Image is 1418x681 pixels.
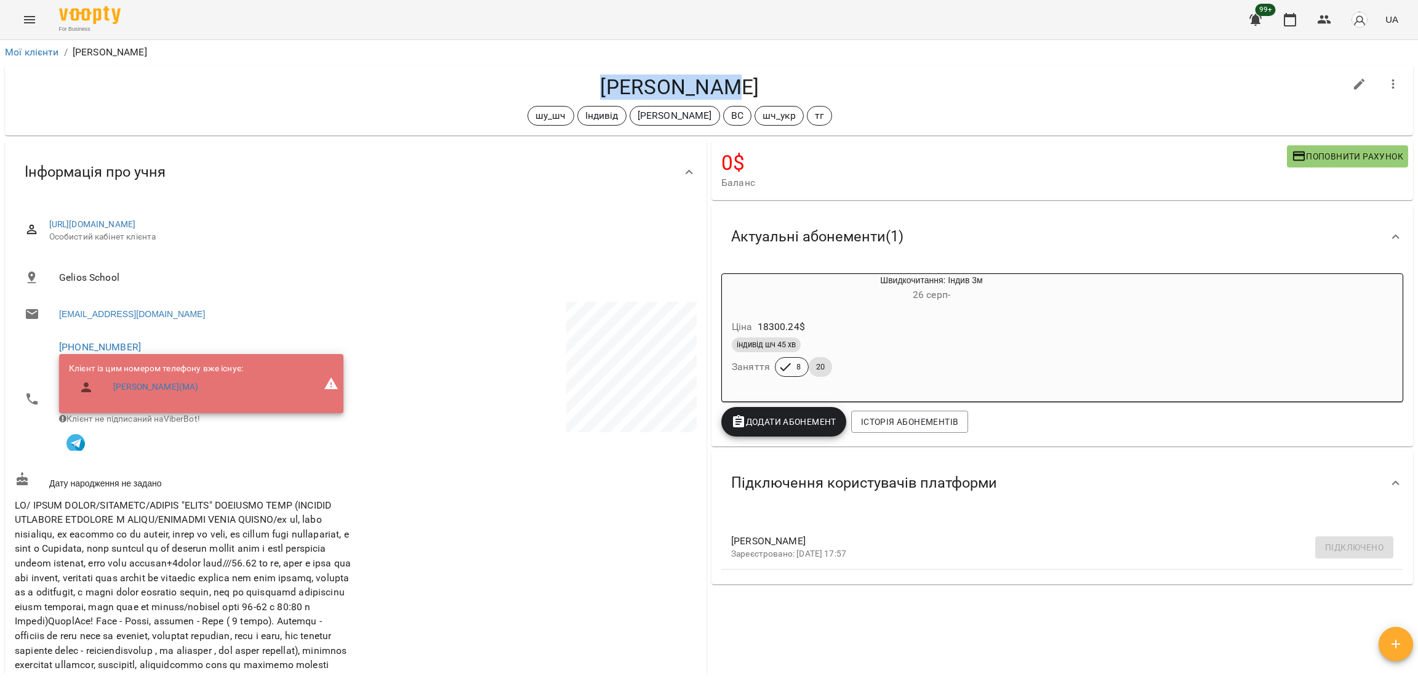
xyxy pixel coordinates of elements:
[763,108,796,123] p: шч_укр
[527,106,574,126] div: шу_шч
[59,6,121,24] img: Voopty Logo
[815,108,824,123] p: тг
[113,381,199,393] a: [PERSON_NAME](МА)
[49,231,687,243] span: Особистий кабінет клієнта
[66,434,85,453] img: Telegram
[59,25,121,33] span: For Business
[25,163,166,182] span: Інформація про учня
[755,106,804,126] div: шч_укр
[1287,145,1408,167] button: Поповнити рахунок
[1380,8,1403,31] button: UA
[807,106,832,126] div: тг
[59,341,141,353] a: [PHONE_NUMBER]
[69,363,243,404] ul: Клієнт із цим номером телефону вже існує:
[1292,149,1403,164] span: Поповнити рахунок
[64,45,68,60] li: /
[732,358,770,376] h6: Заняття
[12,469,356,492] div: Дату народження не задано
[5,46,59,58] a: Мої клієнти
[851,411,968,433] button: Історія абонементів
[73,45,147,60] p: [PERSON_NAME]
[59,308,205,320] a: [EMAIL_ADDRESS][DOMAIN_NAME]
[731,414,836,429] span: Додати Абонемент
[732,318,753,336] h6: Ціна
[711,451,1413,515] div: Підключення користувачів платформи
[585,108,619,123] p: Індивід
[638,108,712,123] p: [PERSON_NAME]
[15,75,1345,100] h4: [PERSON_NAME]
[15,5,44,34] button: Menu
[59,270,687,285] span: Gelios School
[913,289,950,300] span: 26 серп -
[781,274,1082,304] div: Швидкочитання: Індив 3м
[731,548,1374,560] p: Зареєстровано: [DATE] 17:57
[789,361,808,373] span: 8
[59,425,92,458] button: Клієнт підписаний на VooptyBot
[722,274,781,304] div: Швидкочитання: Індив 3м
[722,274,1082,392] button: Швидкочитання: Індив 3м26 серп- Ціна18300.24$індивід шч 45 хвЗаняття820
[1351,11,1368,28] img: avatar_s.png
[731,534,1374,549] span: [PERSON_NAME]
[758,320,805,334] p: 18300.24 $
[732,339,801,350] span: індивід шч 45 хв
[731,473,997,493] span: Підключення користувачів платформи
[721,407,846,437] button: Додати Абонемент
[1256,4,1276,16] span: 99+
[711,205,1413,268] div: Актуальні абонементи(1)
[721,150,1287,175] h4: 0 $
[731,108,743,123] p: ВС
[861,414,958,429] span: Історія абонементів
[723,106,751,126] div: ВС
[731,227,903,246] span: Актуальні абонементи ( 1 )
[1385,13,1398,26] span: UA
[535,108,566,123] p: шу_шч
[59,414,200,424] span: Клієнт не підписаний на ViberBot!
[49,219,136,229] a: [URL][DOMAIN_NAME]
[721,175,1287,190] span: Баланс
[630,106,720,126] div: [PERSON_NAME]
[809,361,832,373] span: 20
[5,45,1413,60] nav: breadcrumb
[5,140,707,204] div: Інформація про учня
[577,106,627,126] div: Індивід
